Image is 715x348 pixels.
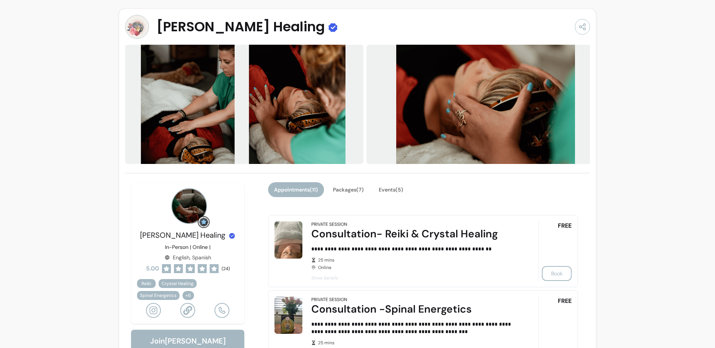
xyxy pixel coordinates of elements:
[142,281,151,287] span: Reiki
[146,264,159,273] span: 5.00
[311,221,347,227] div: Private Session
[318,340,518,346] span: 25 mins
[268,182,324,197] button: Appointments(11)
[318,257,518,263] span: 25 mins
[558,221,572,230] span: FREE
[140,230,225,240] span: [PERSON_NAME] Healing
[311,297,347,303] div: Private Session
[311,275,518,281] span: Show details
[311,257,518,271] div: Online
[327,182,370,197] button: Packages(7)
[125,45,363,164] img: https://d22cr2pskkweo8.cloudfront.net/14ca963f-54f6-4267-ab7e-7e0e4ef44063
[165,254,211,261] div: English, Spanish
[222,266,230,272] span: ( 24 )
[199,218,208,227] img: Grow
[165,243,210,251] p: In-Person | Online |
[274,297,302,334] img: Consultation -Spinal Energetics
[184,292,193,298] span: + 6
[274,221,302,259] img: Consultation- Reiki & Crystal Healing
[373,182,409,197] button: Events(5)
[558,297,572,306] span: FREE
[162,281,194,287] span: Crystal Healing
[311,227,518,241] div: Consultation- Reiki & Crystal Healing
[311,303,518,316] div: Consultation -Spinal Energetics
[542,266,572,281] button: Book
[156,19,325,34] span: [PERSON_NAME] Healing
[366,45,605,164] img: https://d22cr2pskkweo8.cloudfront.net/6a21e702-33b9-4bd3-838a-eb5df7ac7b96
[125,15,149,39] img: Provider image
[140,292,177,298] span: Spinal Energetics
[171,188,207,224] img: Provider image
